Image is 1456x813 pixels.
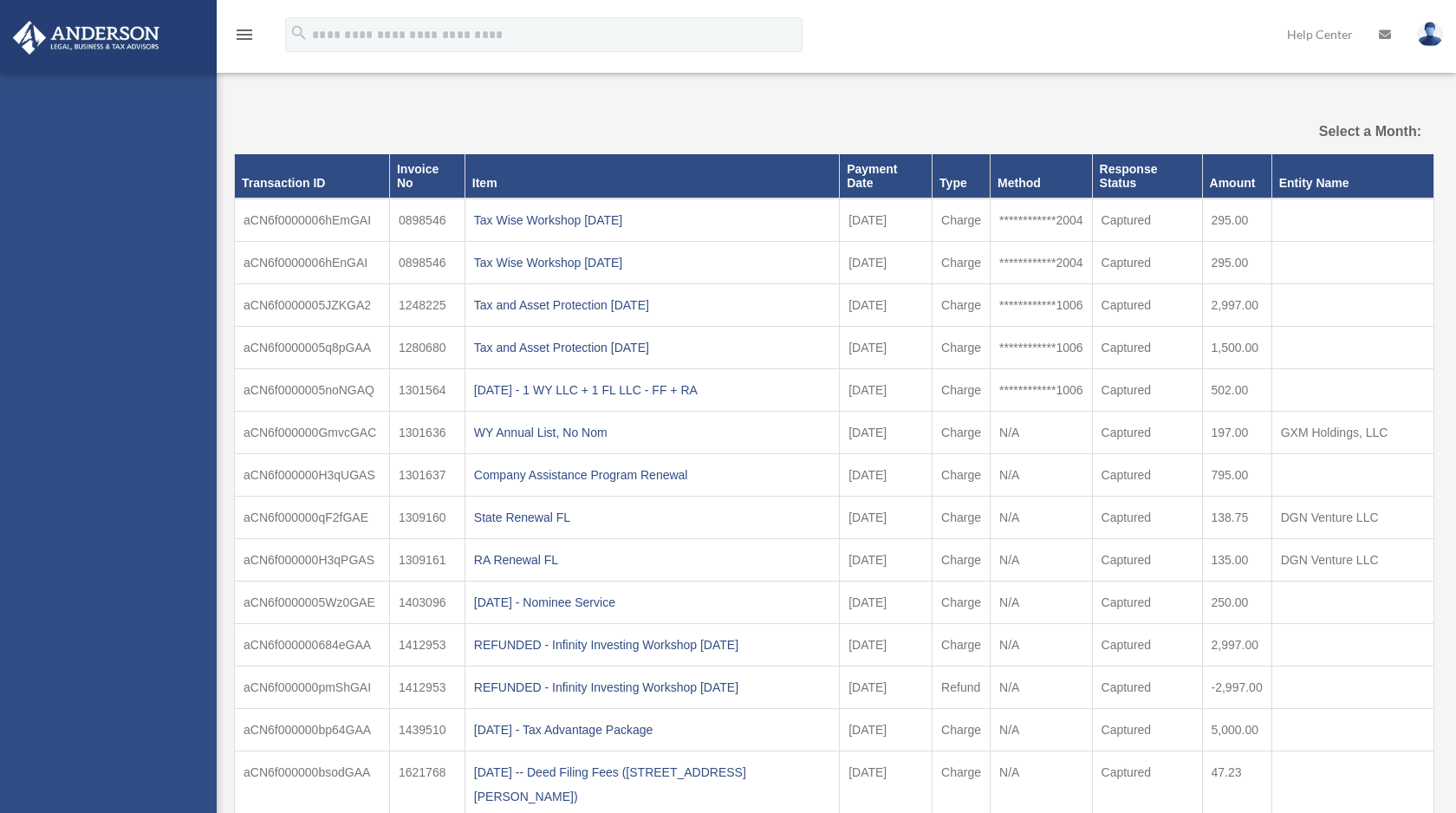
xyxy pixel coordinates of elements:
[840,327,933,369] td: [DATE]
[840,497,933,539] td: [DATE]
[840,624,933,667] td: [DATE]
[1092,412,1202,454] td: Captured
[933,412,991,454] td: Charge
[1092,539,1202,582] td: Captured
[235,582,390,624] td: aCN6f0000005Wz0GAE
[1247,120,1421,144] label: Select a Month:
[235,624,390,667] td: aCN6f000000684eGAA
[234,24,255,45] i: menu
[991,454,1093,497] td: N/A
[474,208,830,232] div: Tax Wise Workshop [DATE]
[840,667,933,709] td: [DATE]
[991,709,1093,751] td: N/A
[1202,539,1271,582] td: 135.00
[234,30,255,45] a: menu
[933,582,991,624] td: Charge
[235,154,390,198] th: Transaction ID
[840,284,933,327] td: [DATE]
[840,539,933,582] td: [DATE]
[1202,412,1271,454] td: 197.00
[1092,198,1202,242] td: Captured
[389,154,465,198] th: Invoice No
[389,497,465,539] td: 1309160
[1092,667,1202,709] td: Captured
[474,293,830,317] div: Tax and Asset Protection [DATE]
[991,497,1093,539] td: N/A
[1271,539,1433,582] td: DGN Venture LLC
[1202,327,1271,369] td: 1,500.00
[235,284,390,327] td: aCN6f0000005JZKGA2
[1202,497,1271,539] td: 138.75
[235,242,390,284] td: aCN6f0000006hEnGAI
[389,369,465,412] td: 1301564
[1202,154,1271,198] th: Amount
[933,369,991,412] td: Charge
[991,667,1093,709] td: N/A
[389,242,465,284] td: 0898546
[991,582,1093,624] td: N/A
[1202,582,1271,624] td: 250.00
[474,505,830,530] div: State Renewal FL
[933,497,991,539] td: Charge
[991,624,1093,667] td: N/A
[474,335,830,360] div: Tax and Asset Protection [DATE]
[474,590,830,615] div: [DATE] - Nominee Service
[235,667,390,709] td: aCN6f000000pmShGAI
[474,420,830,445] div: WY Annual List, No Nom
[1202,454,1271,497] td: 795.00
[235,454,390,497] td: aCN6f000000H3qUGAS
[389,327,465,369] td: 1280680
[389,582,465,624] td: 1403096
[991,154,1093,198] th: Method
[933,709,991,751] td: Charge
[1271,154,1433,198] th: Entity Name
[1092,624,1202,667] td: Captured
[1092,497,1202,539] td: Captured
[1202,198,1271,242] td: 295.00
[1202,369,1271,412] td: 502.00
[235,327,390,369] td: aCN6f0000005q8pGAA
[235,539,390,582] td: aCN6f000000H3qPGAS
[8,21,165,55] img: Anderson Advisors Platinum Portal
[933,198,991,242] td: Charge
[474,633,830,657] div: REFUNDED - Infinity Investing Workshop [DATE]
[474,250,830,275] div: Tax Wise Workshop [DATE]
[840,454,933,497] td: [DATE]
[1202,624,1271,667] td: 2,997.00
[991,412,1093,454] td: N/A
[991,539,1093,582] td: N/A
[235,709,390,751] td: aCN6f000000bp64GAA
[289,23,309,42] i: search
[389,284,465,327] td: 1248225
[389,412,465,454] td: 1301636
[235,497,390,539] td: aCN6f000000qF2fGAE
[933,284,991,327] td: Charge
[474,548,830,572] div: RA Renewal FL
[933,667,991,709] td: Refund
[840,154,933,198] th: Payment Date
[1092,369,1202,412] td: Captured
[235,369,390,412] td: aCN6f0000005noNGAQ
[1092,284,1202,327] td: Captured
[1202,667,1271,709] td: -2,997.00
[1092,454,1202,497] td: Captured
[1092,582,1202,624] td: Captured
[389,667,465,709] td: 1412953
[1417,22,1443,47] img: User Pic
[474,675,830,699] div: REFUNDED - Infinity Investing Workshop [DATE]
[840,709,933,751] td: [DATE]
[474,378,830,402] div: [DATE] - 1 WY LLC + 1 FL LLC - FF + RA
[474,760,830,809] div: [DATE] -- Deed Filing Fees ([STREET_ADDRESS][PERSON_NAME])
[840,242,933,284] td: [DATE]
[235,198,390,242] td: aCN6f0000006hEmGAI
[389,539,465,582] td: 1309161
[389,454,465,497] td: 1301637
[840,198,933,242] td: [DATE]
[933,624,991,667] td: Charge
[389,198,465,242] td: 0898546
[474,463,830,487] div: Company Assistance Program Renewal
[1271,497,1433,539] td: DGN Venture LLC
[840,412,933,454] td: [DATE]
[1092,154,1202,198] th: Response Status
[474,718,830,742] div: [DATE] - Tax Advantage Package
